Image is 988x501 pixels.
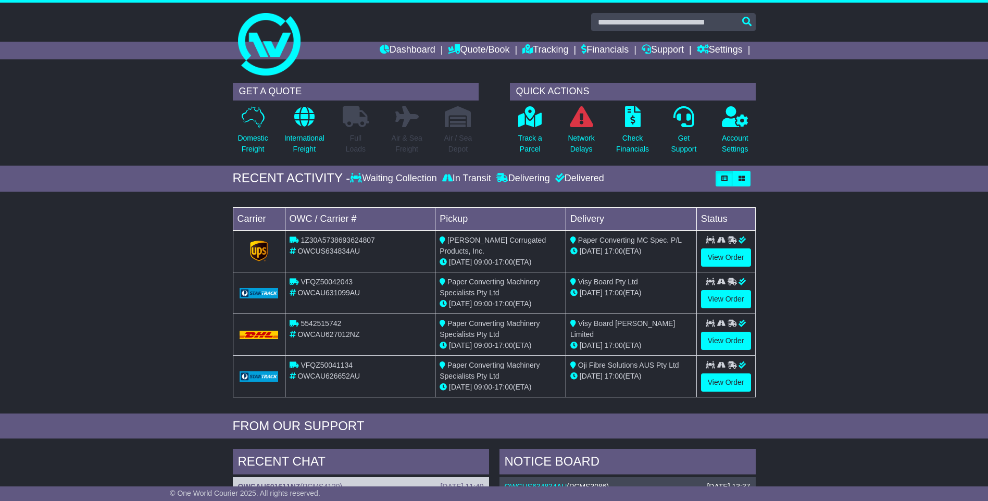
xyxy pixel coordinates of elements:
div: Waiting Collection [350,173,439,184]
p: Domestic Freight [237,133,268,155]
a: View Order [701,373,751,392]
div: (ETA) [570,287,692,298]
a: View Order [701,248,751,267]
div: ( ) [505,482,751,491]
span: 17:00 [495,299,513,308]
td: Status [696,207,755,230]
p: Network Delays [568,133,594,155]
div: Delivered [553,173,604,184]
div: (ETA) [570,246,692,257]
span: [PERSON_NAME] Corrugated Products, Inc. [440,236,546,255]
div: QUICK ACTIONS [510,83,756,101]
span: OWCAU631099AU [297,289,360,297]
span: 5542515742 [301,319,341,328]
div: GET A QUOTE [233,83,479,101]
td: OWC / Carrier # [285,207,435,230]
span: Visy Board [PERSON_NAME] Limited [570,319,675,339]
span: 09:00 [474,299,492,308]
div: ( ) [238,482,484,491]
span: OWCUS634834AU [297,247,360,255]
div: - (ETA) [440,298,561,309]
div: - (ETA) [440,257,561,268]
a: Dashboard [380,42,435,59]
span: 17:00 [495,341,513,349]
img: DHL.png [240,331,279,339]
a: Track aParcel [518,106,543,160]
p: Full Loads [343,133,369,155]
span: 17:00 [605,372,623,380]
a: View Order [701,290,751,308]
img: GetCarrierServiceLogo [250,241,268,261]
span: Visy Board Pty Ltd [578,278,638,286]
td: Delivery [566,207,696,230]
div: NOTICE BOARD [499,449,756,477]
div: Delivering [494,173,553,184]
span: VFQZ50042043 [301,278,353,286]
span: PCMS4120 [303,482,340,491]
p: Air & Sea Freight [392,133,422,155]
a: Support [642,42,684,59]
p: Get Support [671,133,696,155]
span: [DATE] [580,247,603,255]
span: Paper Converting MC Spec. P/L [578,236,682,244]
p: Track a Parcel [518,133,542,155]
span: 17:00 [495,258,513,266]
span: Paper Converting Machinery Specialists Pty Ltd [440,319,540,339]
div: (ETA) [570,371,692,382]
td: Carrier [233,207,285,230]
span: Oji Fibre Solutions AUS Pty Ltd [578,361,679,369]
span: VFQZ50041134 [301,361,353,369]
span: [DATE] [580,289,603,297]
span: 17:00 [495,383,513,391]
a: AccountSettings [721,106,749,160]
div: - (ETA) [440,382,561,393]
div: - (ETA) [440,340,561,351]
div: [DATE] 13:37 [707,482,750,491]
a: OWCAU601611NZ [238,482,301,491]
span: 09:00 [474,341,492,349]
a: DomesticFreight [237,106,268,160]
div: [DATE] 11:40 [440,482,483,491]
span: PCMS3086 [569,482,607,491]
a: Financials [581,42,629,59]
span: [DATE] [580,372,603,380]
a: View Order [701,332,751,350]
span: OWCAU627012NZ [297,330,359,339]
img: GetCarrierServiceLogo [240,288,279,298]
a: Settings [697,42,743,59]
span: 17:00 [605,247,623,255]
a: OWCUS634834AU [505,482,567,491]
span: OWCAU626652AU [297,372,360,380]
span: Paper Converting Machinery Specialists Pty Ltd [440,361,540,380]
span: 17:00 [605,289,623,297]
a: Tracking [522,42,568,59]
div: (ETA) [570,340,692,351]
td: Pickup [435,207,566,230]
span: [DATE] [449,383,472,391]
span: 1Z30A5738693624807 [301,236,374,244]
span: © One World Courier 2025. All rights reserved. [170,489,320,497]
span: 09:00 [474,383,492,391]
a: InternationalFreight [284,106,325,160]
span: 17:00 [605,341,623,349]
a: NetworkDelays [567,106,595,160]
span: [DATE] [449,258,472,266]
a: GetSupport [670,106,697,160]
a: CheckFinancials [616,106,649,160]
div: In Transit [440,173,494,184]
p: Check Financials [616,133,649,155]
div: RECENT ACTIVITY - [233,171,351,186]
span: [DATE] [580,341,603,349]
span: Paper Converting Machinery Specialists Pty Ltd [440,278,540,297]
p: International Freight [284,133,324,155]
div: RECENT CHAT [233,449,489,477]
span: [DATE] [449,341,472,349]
img: GetCarrierServiceLogo [240,371,279,382]
span: [DATE] [449,299,472,308]
span: 09:00 [474,258,492,266]
p: Account Settings [722,133,748,155]
div: FROM OUR SUPPORT [233,419,756,434]
a: Quote/Book [448,42,509,59]
p: Air / Sea Depot [444,133,472,155]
